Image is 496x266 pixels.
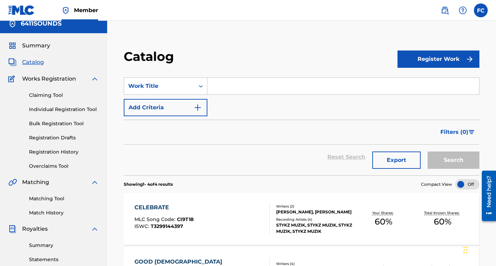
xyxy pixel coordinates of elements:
[151,223,183,229] span: T3299144397
[134,258,226,266] div: GOOD [DEMOGRAPHIC_DATA]
[128,82,190,90] div: Work Title
[434,215,451,228] span: 60 %
[22,225,48,233] span: Royalties
[466,55,474,63] img: f7272a7cc735f4ea7f67.svg
[8,225,17,233] img: Royalties
[474,3,488,17] div: User Menu
[29,134,99,141] a: Registration Drafts
[276,217,354,222] div: Recording Artists ( 4 )
[464,240,468,260] div: Drag
[124,193,479,245] a: CELEBRATEMLC Song Code:CI9T18ISWC:T3299144397Writers (2)[PERSON_NAME], [PERSON_NAME]Recording Art...
[477,168,496,224] iframe: Resource Center
[134,216,177,222] span: MLC Song Code :
[440,128,468,136] span: Filters ( 0 )
[194,103,202,112] img: 9d2ae6d4665cec9f34b9.svg
[438,3,452,17] a: Public Search
[397,51,479,68] button: Register Work
[8,42,17,50] img: Summary
[134,223,151,229] span: ISWC :
[29,256,99,263] a: Statements
[8,75,17,83] img: Works Registration
[22,42,50,50] span: Summary
[276,222,354,235] div: STYKZ MUZIK, STYKZ MUZIK, STYKZ MUZIK, STYKZ MUZIK
[124,99,207,116] button: Add Criteria
[421,181,452,187] span: Compact View
[8,178,17,186] img: Matching
[91,178,99,186] img: expand
[91,75,99,83] img: expand
[134,203,194,212] div: CELEBRATE
[22,178,49,186] span: Matching
[124,181,173,187] p: Showing 1 - 4 of 4 results
[8,58,44,66] a: CatalogCatalog
[29,163,99,170] a: Overclaims Tool
[29,120,99,127] a: Bulk Registration Tool
[177,216,194,222] span: CI9T18
[8,42,50,50] a: SummarySummary
[8,5,35,15] img: MLC Logo
[375,215,392,228] span: 60 %
[441,6,449,15] img: search
[424,210,461,215] p: Total Known Shares:
[372,152,421,169] button: Export
[469,130,475,134] img: filter
[8,58,17,66] img: Catalog
[91,225,99,233] img: expand
[29,148,99,156] a: Registration History
[29,106,99,113] a: Individual Registration Tool
[461,233,496,266] iframe: Chat Widget
[22,75,76,83] span: Works Registration
[21,20,62,28] h5: 6411SOUNDS
[29,209,99,217] a: Match History
[372,210,395,215] p: Your Shares:
[436,123,479,141] button: Filters (0)
[124,77,479,175] form: Search Form
[276,209,354,215] div: [PERSON_NAME], [PERSON_NAME]
[456,3,470,17] div: Help
[74,6,98,14] span: Member
[459,6,467,15] img: help
[124,49,177,64] h2: Catalog
[62,6,70,15] img: Top Rightsholder
[29,92,99,99] a: Claiming Tool
[29,195,99,202] a: Matching Tool
[8,20,17,28] img: Accounts
[29,242,99,249] a: Summary
[22,58,44,66] span: Catalog
[276,204,354,209] div: Writers ( 2 )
